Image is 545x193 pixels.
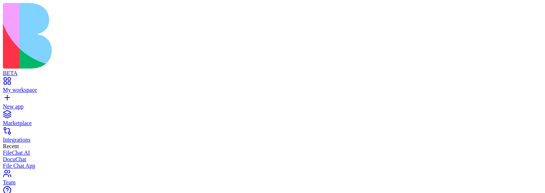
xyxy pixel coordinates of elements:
[3,120,542,126] div: Marketplace
[3,87,542,93] div: My workspace
[3,130,542,143] a: Integrations
[3,150,542,156] a: FileChat AI
[3,156,542,163] a: DocuChat
[3,97,542,110] a: New app
[3,173,542,186] a: Team
[3,137,542,143] div: Integrations
[3,80,542,93] a: My workspace
[3,113,542,126] a: Marketplace
[3,64,542,77] a: BETA
[3,3,293,69] img: logo
[3,70,542,77] div: BETA
[3,179,542,186] div: Team
[3,163,542,169] a: File Chat App
[3,103,542,110] div: New app
[3,143,19,149] span: Recent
